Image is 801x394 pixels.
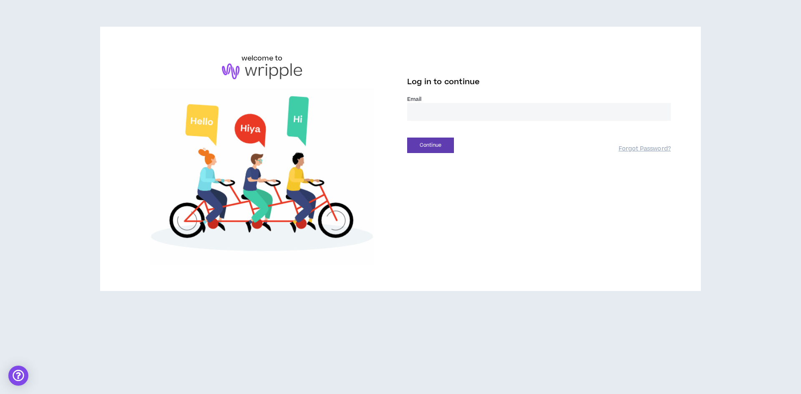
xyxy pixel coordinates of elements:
[407,95,671,103] label: Email
[619,145,671,153] a: Forgot Password?
[222,63,302,79] img: logo-brand.png
[407,77,480,87] span: Log in to continue
[407,138,454,153] button: Continue
[130,88,394,264] img: Welcome to Wripple
[242,53,283,63] h6: welcome to
[8,366,28,386] div: Open Intercom Messenger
